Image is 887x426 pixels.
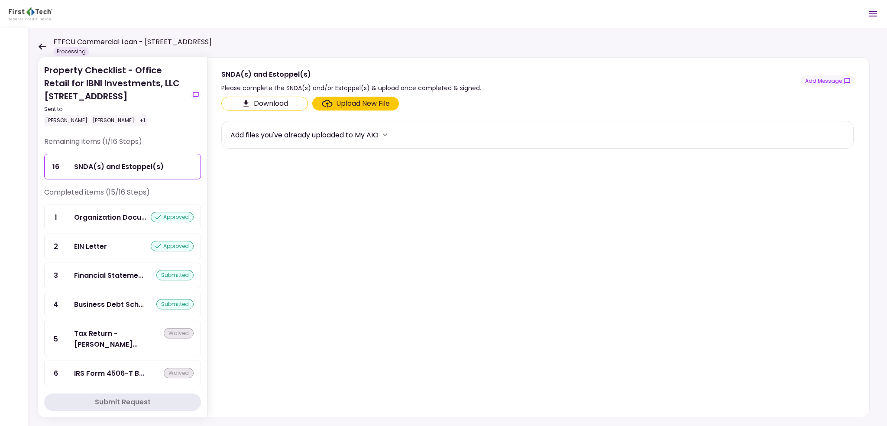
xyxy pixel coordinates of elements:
[156,299,194,309] div: submitted
[221,97,308,111] button: Click here to download the document
[45,234,67,259] div: 2
[138,115,147,126] div: +1
[74,299,144,310] div: Business Debt Schedule
[45,361,67,386] div: 6
[45,205,67,230] div: 1
[74,161,164,172] div: SNDA(s) and Estoppel(s)
[9,7,52,20] img: Partner icon
[164,328,194,338] div: waived
[44,234,201,259] a: 2EIN Letterapproved
[95,397,151,407] div: Submit Request
[74,212,146,223] div: Organization Documents for Borrowing Entity
[45,263,67,288] div: 3
[45,292,67,317] div: 4
[53,47,89,56] div: Processing
[44,115,89,126] div: [PERSON_NAME]
[164,368,194,378] div: waived
[74,368,144,379] div: IRS Form 4506-T Borrower
[379,128,392,141] button: more
[44,205,201,230] a: 1Organization Documents for Borrowing Entityapproved
[53,37,212,47] h1: FTFCU Commercial Loan - [STREET_ADDRESS]
[221,69,481,80] div: SNDA(s) and Estoppel(s)
[44,137,201,154] div: Remaining items (1/16 Steps)
[44,187,201,205] div: Completed items (15/16 Steps)
[221,83,481,93] div: Please complete the SNDA(s) and/or Estoppel(s) & upload once completed & signed.
[191,90,201,100] button: show-messages
[156,270,194,280] div: submitted
[312,97,399,111] span: Click here to upload the required document
[74,328,164,350] div: Tax Return - Borrower
[151,212,194,222] div: approved
[45,321,67,357] div: 5
[44,105,187,113] div: Sent to:
[44,321,201,357] a: 5Tax Return - Borrowerwaived
[863,3,884,24] button: Open menu
[91,115,136,126] div: [PERSON_NAME]
[800,75,855,87] button: show-messages
[44,393,201,411] button: Submit Request
[44,292,201,317] a: 4Business Debt Schedulesubmitted
[207,57,870,417] div: SNDA(s) and Estoppel(s)Please complete the SNDA(s) and/or Estoppel(s) & upload once completed & s...
[74,241,107,252] div: EIN Letter
[44,263,201,288] a: 3Financial Statement - Borrowersubmitted
[230,130,379,140] div: Add files you've already uploaded to My AIO
[45,154,67,179] div: 16
[44,154,201,179] a: 16SNDA(s) and Estoppel(s)
[151,241,194,251] div: approved
[336,98,390,109] div: Upload New File
[44,361,201,386] a: 6IRS Form 4506-T Borrowerwaived
[44,64,187,126] div: Property Checklist - Office Retail for IBNI Investments, LLC [STREET_ADDRESS]
[74,270,143,281] div: Financial Statement - Borrower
